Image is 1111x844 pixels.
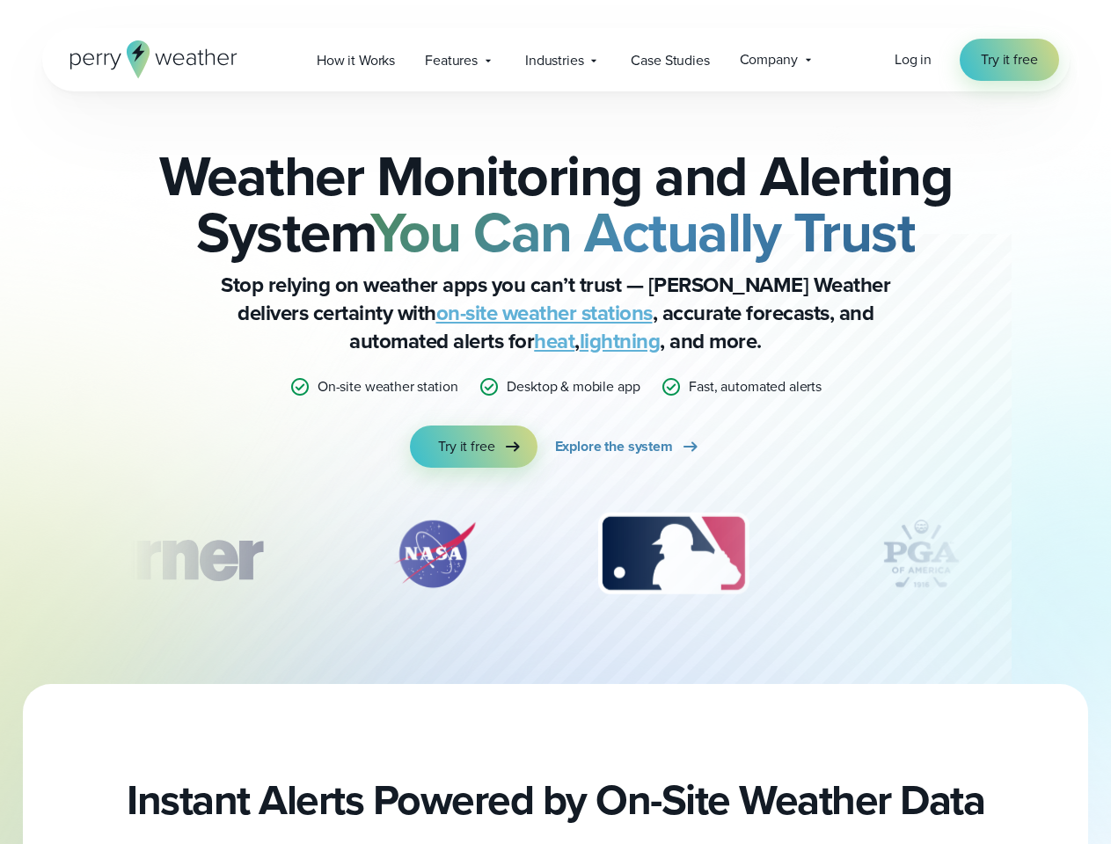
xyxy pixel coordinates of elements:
a: Explore the system [555,426,701,468]
strong: You Can Actually Trust [370,191,915,273]
span: Features [425,50,478,71]
div: 3 of 12 [581,510,766,598]
span: Explore the system [555,436,673,457]
img: PGA.svg [851,510,991,598]
div: slideshow [130,510,982,607]
a: Try it free [960,39,1058,81]
a: How it Works [302,42,410,78]
span: Case Studies [631,50,709,71]
p: Fast, automated alerts [689,376,822,397]
a: Log in [895,49,932,70]
span: Industries [525,50,583,71]
div: 1 of 12 [38,510,288,598]
p: Desktop & mobile app [507,376,640,397]
span: Try it free [981,49,1037,70]
div: 2 of 12 [373,510,496,598]
h2: Instant Alerts Powered by On-Site Weather Data [127,775,984,825]
span: Log in [895,49,932,69]
div: 4 of 12 [851,510,991,598]
img: NASA.svg [373,510,496,598]
a: lightning [580,325,661,357]
a: Try it free [410,426,537,468]
a: heat [534,325,574,357]
h2: Weather Monitoring and Alerting System [130,148,982,260]
span: How it Works [317,50,395,71]
img: MLB.svg [581,510,766,598]
span: Company [740,49,798,70]
img: Turner-Construction_1.svg [38,510,288,598]
p: Stop relying on weather apps you can’t trust — [PERSON_NAME] Weather delivers certainty with , ac... [204,271,908,355]
span: Try it free [438,436,494,457]
p: On-site weather station [318,376,458,397]
a: Case Studies [616,42,724,78]
a: on-site weather stations [436,297,653,329]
